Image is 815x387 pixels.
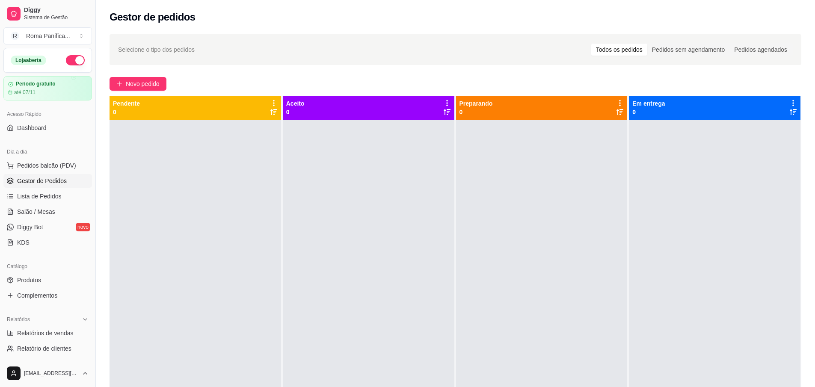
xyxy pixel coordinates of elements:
article: até 07/11 [14,89,36,96]
p: Preparando [459,99,493,108]
span: KDS [17,238,30,247]
button: Alterar Status [66,55,85,65]
p: Aceito [286,99,305,108]
span: Dashboard [17,124,47,132]
a: Período gratuitoaté 07/11 [3,76,92,100]
div: Acesso Rápido [3,107,92,121]
span: Lista de Pedidos [17,192,62,201]
div: Pedidos agendados [729,44,792,56]
a: DiggySistema de Gestão [3,3,92,24]
span: [EMAIL_ADDRESS][DOMAIN_NAME] [24,370,78,377]
a: Complementos [3,289,92,302]
article: Período gratuito [16,81,56,87]
p: Em entrega [632,99,665,108]
p: 0 [459,108,493,116]
span: R [11,32,19,40]
span: Selecione o tipo dos pedidos [118,45,195,54]
a: Lista de Pedidos [3,189,92,203]
div: Pedidos sem agendamento [647,44,729,56]
span: Salão / Mesas [17,207,55,216]
span: Gestor de Pedidos [17,177,67,185]
button: Novo pedido [110,77,166,91]
span: plus [116,81,122,87]
a: Relatório de mesas [3,357,92,371]
span: Relatório de clientes [17,344,71,353]
p: 0 [286,108,305,116]
a: Produtos [3,273,92,287]
p: 0 [632,108,665,116]
a: Relatórios de vendas [3,326,92,340]
span: Complementos [17,291,57,300]
a: Relatório de clientes [3,342,92,355]
span: Relatórios de vendas [17,329,74,337]
div: Catálogo [3,260,92,273]
div: Todos os pedidos [591,44,647,56]
div: Loja aberta [11,56,46,65]
a: KDS [3,236,92,249]
button: Pedidos balcão (PDV) [3,159,92,172]
span: Sistema de Gestão [24,14,89,21]
span: Diggy Bot [17,223,43,231]
a: Diggy Botnovo [3,220,92,234]
h2: Gestor de pedidos [110,10,196,24]
button: [EMAIL_ADDRESS][DOMAIN_NAME] [3,363,92,384]
div: Dia a dia [3,145,92,159]
p: 0 [113,108,140,116]
p: Pendente [113,99,140,108]
a: Gestor de Pedidos [3,174,92,188]
span: Diggy [24,6,89,14]
a: Salão / Mesas [3,205,92,219]
a: Dashboard [3,121,92,135]
div: Roma Panifica ... [26,32,70,40]
button: Select a team [3,27,92,44]
span: Pedidos balcão (PDV) [17,161,76,170]
span: Novo pedido [126,79,160,89]
span: Relatórios [7,316,30,323]
span: Produtos [17,276,41,284]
